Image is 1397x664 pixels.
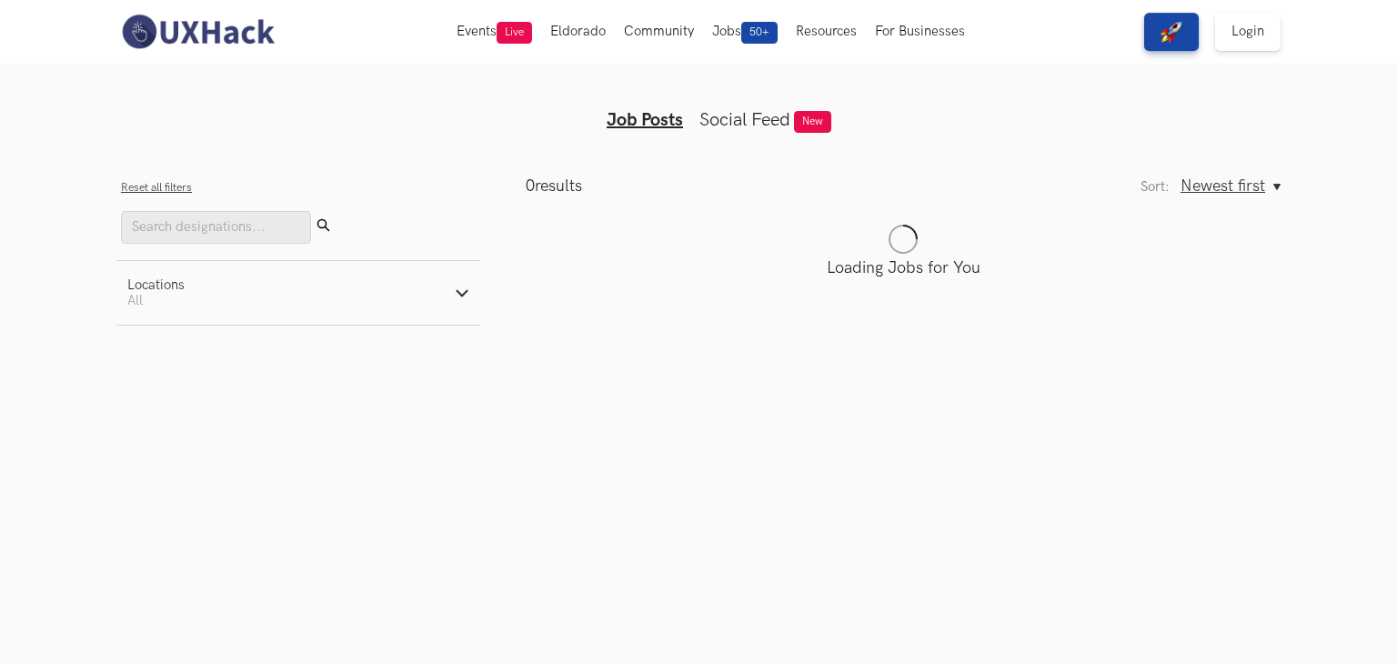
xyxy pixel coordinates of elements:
ul: Tabs Interface [349,80,1048,131]
input: Search [121,211,311,244]
a: Social Feed [699,109,790,131]
span: New [794,111,831,133]
button: LocationsAll [116,261,480,325]
p: Loading Jobs for You [526,258,1281,277]
p: results [526,176,582,196]
span: Live [497,22,532,44]
button: Newest first, Sort: [1181,176,1281,196]
span: 50+ [741,22,778,44]
img: rocket [1161,21,1182,43]
img: UXHack-logo.png [116,13,278,51]
a: Job Posts [607,109,683,131]
button: Reset all filters [121,181,192,195]
span: All [127,293,143,308]
span: 0 [526,176,535,196]
label: Sort: [1141,179,1170,195]
a: Login [1215,13,1281,51]
span: Newest first [1181,176,1265,196]
div: Locations [127,277,185,293]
